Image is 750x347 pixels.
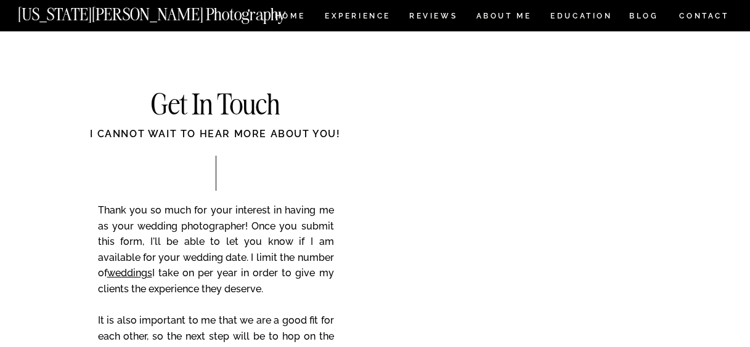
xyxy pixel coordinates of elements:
a: ABOUT ME [476,12,532,23]
a: BLOG [629,12,659,23]
a: HOME [272,12,308,23]
a: REVIEWS [409,12,455,23]
a: [US_STATE][PERSON_NAME] Photography [18,6,327,17]
div: I cannot wait to hear more about you! [43,127,389,155]
a: weddings [107,267,152,279]
a: Experience [325,12,389,23]
h2: Get In Touch [92,90,340,121]
a: CONTACT [679,9,730,23]
a: EDUCATION [549,12,614,23]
